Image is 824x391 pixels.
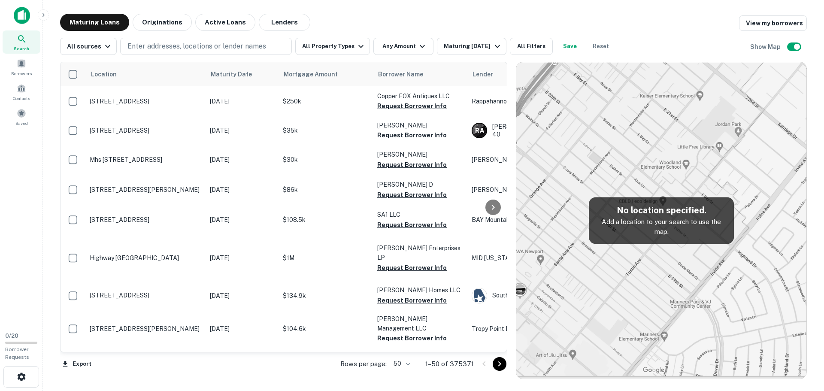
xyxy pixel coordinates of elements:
[210,126,274,135] p: [DATE]
[377,190,447,200] button: Request Borrower Info
[377,314,463,333] p: [PERSON_NAME] Management LLC
[60,38,117,55] button: All sources
[206,62,279,86] th: Maturity Date
[283,253,369,263] p: $1M
[472,185,600,194] p: [PERSON_NAME]
[472,155,600,164] p: [PERSON_NAME]
[283,291,369,300] p: $134.9k
[373,62,467,86] th: Borrower Name
[195,14,255,31] button: Active Loans
[14,7,30,24] img: capitalize-icon.png
[5,346,29,360] span: Borrower Requests
[85,62,206,86] th: Location
[493,357,506,371] button: Go to next page
[210,291,274,300] p: [DATE]
[467,62,605,86] th: Lender
[127,41,266,52] p: Enter addresses, locations or lender names
[133,14,192,31] button: Originations
[556,38,584,55] button: Save your search to get updates of matches that match your search criteria.
[60,358,94,370] button: Export
[90,97,201,105] p: [STREET_ADDRESS]
[283,215,369,224] p: $108.5k
[295,38,370,55] button: All Property Types
[781,295,824,336] iframe: Chat Widget
[3,30,40,54] a: Search
[211,69,263,79] span: Maturity Date
[3,55,40,79] a: Borrowers
[283,324,369,333] p: $104.6k
[90,127,201,134] p: [STREET_ADDRESS]
[377,150,463,159] p: [PERSON_NAME]
[15,120,28,127] span: Saved
[5,333,18,339] span: 0 / 20
[377,121,463,130] p: [PERSON_NAME]
[472,288,600,303] div: South [US_STATE] Banking Company
[210,324,274,333] p: [DATE]
[377,243,463,262] p: [PERSON_NAME] Enterprises LP
[283,126,369,135] p: $35k
[210,185,274,194] p: [DATE]
[90,156,201,164] p: Mhs [STREET_ADDRESS]
[472,123,600,138] div: [PERSON_NAME] ARR CAP Individual 40
[377,130,447,140] button: Request Borrower Info
[377,91,463,101] p: Copper FOX Antiques LLC
[377,220,447,230] button: Request Borrower Info
[472,97,600,106] p: Rappahannock National Bank
[444,41,502,52] div: Maturing [DATE]
[516,62,806,379] img: map-placeholder.webp
[472,288,487,303] img: picture
[378,69,423,79] span: Borrower Name
[11,70,32,77] span: Borrowers
[283,155,369,164] p: $30k
[90,186,201,194] p: [STREET_ADDRESS][PERSON_NAME]
[377,210,463,219] p: SA1 LLC
[472,324,600,333] p: Tropy Point Investment Group
[377,160,447,170] button: Request Borrower Info
[473,69,493,79] span: Lender
[377,333,447,343] button: Request Borrower Info
[587,38,615,55] button: Reset
[14,45,29,52] span: Search
[67,41,113,52] div: All sources
[377,263,447,273] button: Request Borrower Info
[377,180,463,189] p: [PERSON_NAME] D
[90,325,201,333] p: [STREET_ADDRESS][PERSON_NAME]
[425,359,474,369] p: 1–50 of 375371
[739,15,807,31] a: View my borrowers
[91,69,117,79] span: Location
[90,291,201,299] p: [STREET_ADDRESS]
[437,38,506,55] button: Maturing [DATE]
[3,105,40,128] a: Saved
[210,215,274,224] p: [DATE]
[283,185,369,194] p: $86k
[472,215,600,224] p: BAY Mountain Fund I
[210,253,274,263] p: [DATE]
[377,295,447,306] button: Request Borrower Info
[340,359,387,369] p: Rows per page:
[210,97,274,106] p: [DATE]
[596,217,727,237] p: Add a location to your search to use the map.
[596,204,727,217] h5: No location specified.
[510,38,553,55] button: All Filters
[3,80,40,103] a: Contacts
[750,42,782,52] h6: Show Map
[259,14,310,31] button: Lenders
[283,97,369,106] p: $250k
[373,38,433,55] button: Any Amount
[475,126,484,135] p: R A
[284,69,349,79] span: Mortgage Amount
[210,155,274,164] p: [DATE]
[377,101,447,111] button: Request Borrower Info
[377,285,463,295] p: [PERSON_NAME] Homes LLC
[90,216,201,224] p: [STREET_ADDRESS]
[472,253,600,263] p: MID [US_STATE] Advanced
[279,62,373,86] th: Mortgage Amount
[120,38,292,55] button: Enter addresses, locations or lender names
[90,254,201,262] p: Highway [GEOGRAPHIC_DATA]
[13,95,30,102] span: Contacts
